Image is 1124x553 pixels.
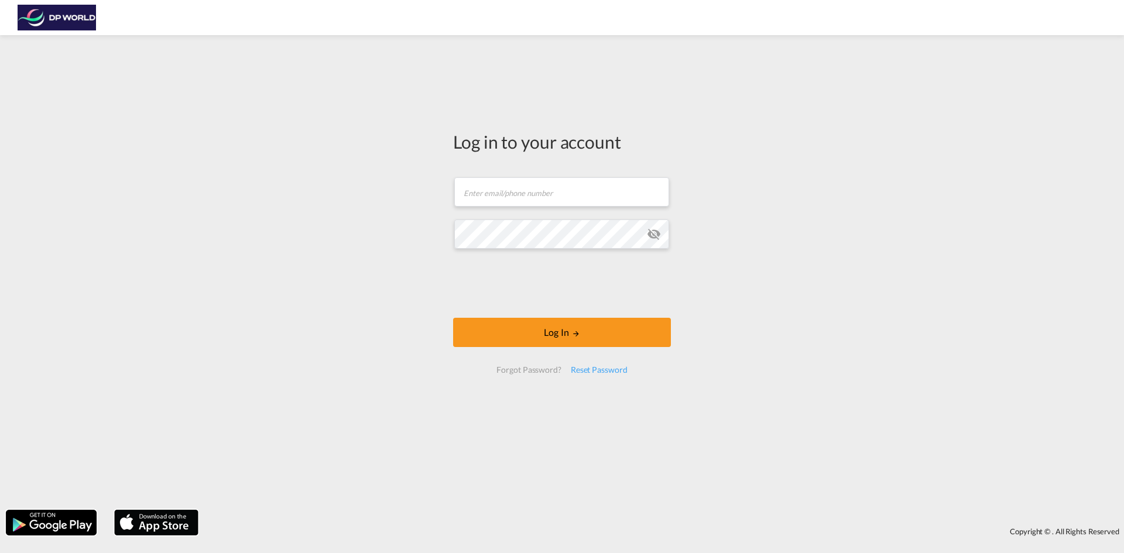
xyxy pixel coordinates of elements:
[113,509,200,537] img: apple.png
[647,227,661,241] md-icon: icon-eye-off
[453,129,671,154] div: Log in to your account
[492,359,566,380] div: Forgot Password?
[18,5,97,31] img: c08ca190194411f088ed0f3ba295208c.png
[204,521,1124,541] div: Copyright © . All Rights Reserved
[454,177,669,207] input: Enter email/phone number
[566,359,632,380] div: Reset Password
[453,318,671,347] button: LOGIN
[5,509,98,537] img: google.png
[473,260,651,306] iframe: reCAPTCHA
